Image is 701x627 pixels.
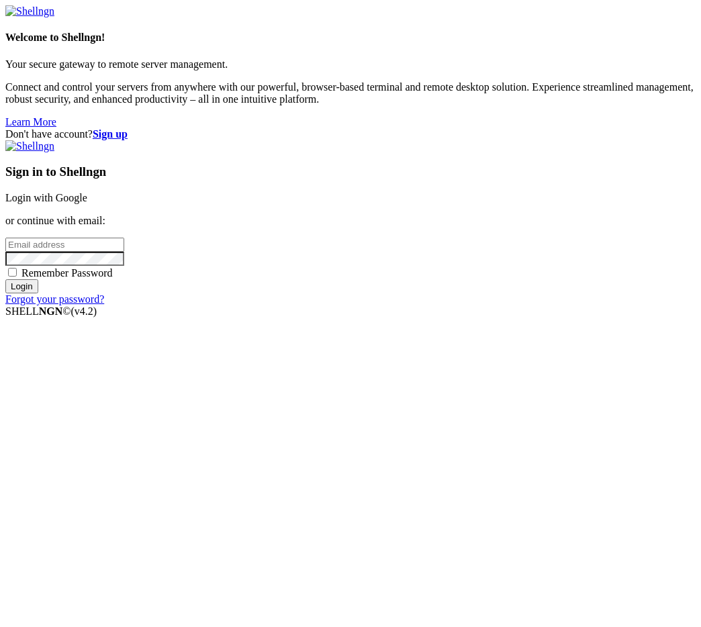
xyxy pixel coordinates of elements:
a: Login with Google [5,192,87,203]
input: Login [5,279,38,293]
a: Learn More [5,116,56,128]
a: Forgot your password? [5,293,104,305]
span: Remember Password [21,267,113,279]
p: Connect and control your servers from anywhere with our powerful, browser-based terminal and remo... [5,81,696,105]
span: SHELL © [5,305,97,317]
p: or continue with email: [5,215,696,227]
img: Shellngn [5,5,54,17]
b: NGN [39,305,63,317]
h4: Welcome to Shellngn! [5,32,696,44]
span: 4.2.0 [71,305,97,317]
input: Email address [5,238,124,252]
a: Sign up [93,128,128,140]
img: Shellngn [5,140,54,152]
h3: Sign in to Shellngn [5,164,696,179]
div: Don't have account? [5,128,696,140]
p: Your secure gateway to remote server management. [5,58,696,70]
input: Remember Password [8,268,17,277]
